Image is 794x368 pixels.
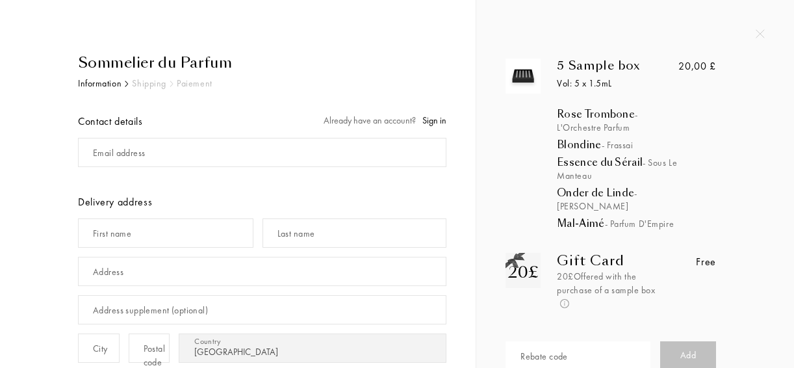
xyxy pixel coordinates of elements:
[78,77,122,90] div: Information
[93,342,108,356] div: City
[93,304,208,317] div: Address supplement (optional)
[557,77,681,90] div: Vol: 5 x 1.5mL
[560,299,569,308] img: info_voucher.png
[194,335,222,347] div: Country
[557,217,730,230] div: Mal-Aimé
[508,261,538,284] div: 20£
[93,227,131,241] div: First name
[678,59,715,74] div: 20,00 £
[125,81,129,87] img: arr_black.svg
[696,254,716,270] div: Free
[506,253,525,269] img: gift_n.png
[324,114,446,127] div: Already have an account?
[93,265,123,279] div: Address
[170,81,173,87] img: arr_grey.svg
[78,194,446,210] div: Delivery address
[132,77,166,90] div: Shipping
[78,114,143,129] div: Contact details
[557,138,730,151] div: Blondine
[557,156,730,182] div: Essence du Sérail
[557,187,730,213] div: Onder de Linde
[602,139,634,151] span: - Frassai
[78,52,446,73] div: Sommelier du Parfum
[557,270,663,311] div: 20£ Offered with the purchase of a sample box
[605,218,674,230] span: - Parfum d'Empire
[177,77,212,90] div: Paiement
[93,146,145,160] div: Email address
[756,29,765,38] img: quit_onboard.svg
[277,227,315,241] div: Last name
[557,108,730,134] div: Rose Trombone
[557,253,663,269] div: Gift Card
[557,59,681,73] div: 5 Sample box
[422,114,446,126] span: Sign in
[520,350,568,363] div: Rebate code
[509,62,537,90] img: box_5.svg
